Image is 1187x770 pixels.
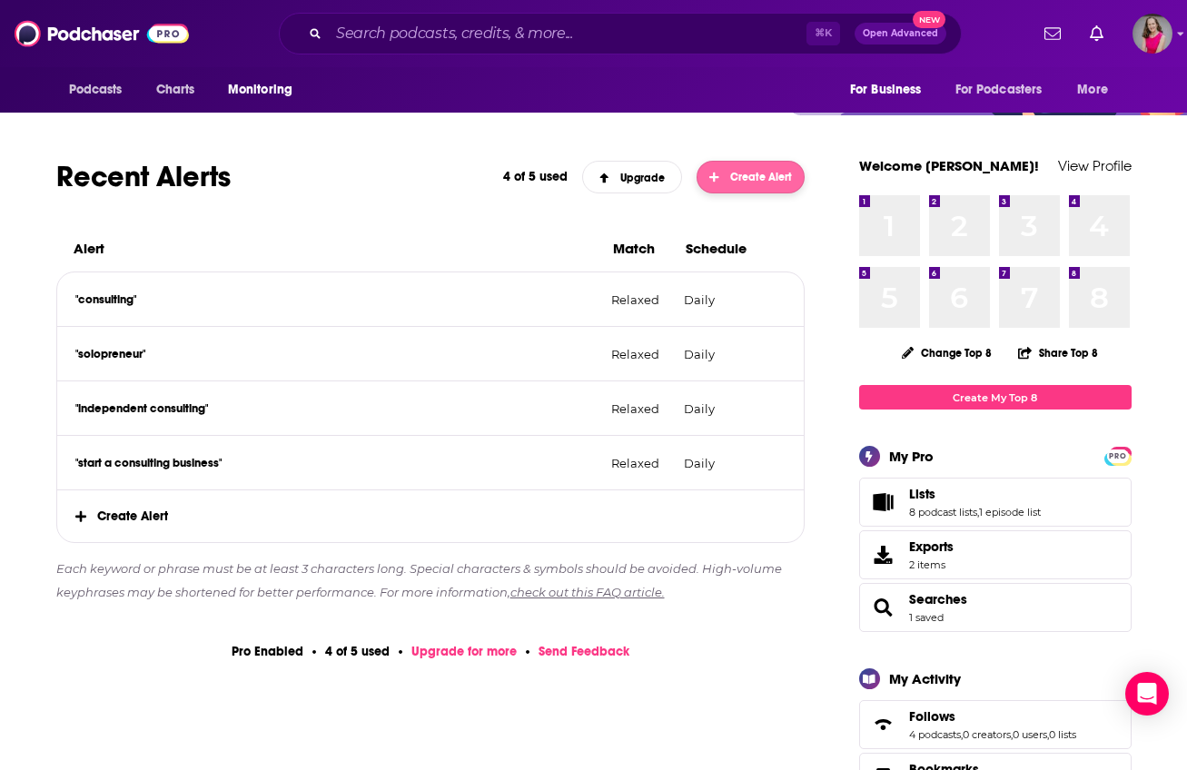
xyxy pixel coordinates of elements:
div: My Pro [889,448,934,465]
input: Search podcasts, credits, & more... [329,19,806,48]
span: Upgrade [599,172,665,184]
a: Follows [909,708,1076,725]
span: Logged in as AmyRasdal [1133,14,1172,54]
span: Exports [909,538,954,555]
p: "solopreneur" [75,347,598,361]
span: Lists [909,486,935,502]
span: Charts [156,77,195,103]
a: 8 podcast lists [909,506,977,518]
span: ⌘ K [806,22,840,45]
a: 0 lists [1049,728,1076,741]
div: Search podcasts, credits, & more... [279,13,962,54]
a: Show notifications dropdown [1083,18,1111,49]
button: Share Top 8 [1017,335,1099,370]
span: New [913,11,945,28]
button: open menu [215,73,316,107]
span: Podcasts [69,77,123,103]
p: Relaxed [611,292,669,307]
a: check out this FAQ article. [510,585,665,599]
p: Daily [684,456,757,470]
img: User Profile [1133,14,1172,54]
h3: Match [613,240,671,257]
h3: Alert [74,240,598,257]
a: Upgrade [582,161,682,193]
button: open menu [837,73,945,107]
span: 2 items [909,558,954,571]
span: Follows [909,708,955,725]
img: Podchaser - Follow, Share and Rate Podcasts [15,16,189,51]
span: For Business [850,77,922,103]
a: Lists [866,489,902,515]
a: Charts [144,73,206,107]
a: 0 users [1013,728,1047,741]
span: Create Alert [57,490,805,542]
span: , [1047,728,1049,741]
a: 1 episode list [979,506,1041,518]
span: , [961,728,963,741]
h2: Recent Alerts [56,159,490,194]
p: "start a consulting business" [75,456,598,470]
h3: Schedule [686,240,758,257]
p: "independent consulting" [75,401,598,416]
a: Exports [859,530,1132,579]
a: Searches [866,595,902,620]
a: Welcome [PERSON_NAME]! [859,157,1039,174]
span: Send Feedback [539,644,629,659]
p: Relaxed [611,456,669,470]
p: Daily [684,347,757,361]
a: View Profile [1058,157,1132,174]
span: , [977,506,979,518]
a: 4 podcasts [909,728,961,741]
a: 1 saved [909,611,944,624]
span: Monitoring [228,77,292,103]
p: Daily [684,401,757,416]
button: Create Alert [697,161,806,193]
button: Open AdvancedNew [855,23,946,44]
button: Show profile menu [1133,14,1172,54]
span: Follows [859,700,1132,749]
p: Pro Enabled [232,644,303,659]
p: 4 of 5 used [503,169,568,184]
span: Open Advanced [863,29,938,38]
a: 0 creators [963,728,1011,741]
p: 4 of 5 used [325,644,390,659]
a: Create My Top 8 [859,385,1132,410]
a: Show notifications dropdown [1037,18,1068,49]
span: Searches [859,583,1132,632]
a: Upgrade for more [411,644,517,659]
span: Exports [866,542,902,568]
a: Follows [866,712,902,737]
p: Each keyword or phrase must be at least 3 characters long. Special characters & symbols should be... [56,558,806,604]
a: Searches [909,591,967,607]
span: PRO [1107,449,1129,463]
p: "consulting" [75,292,598,307]
p: Daily [684,292,757,307]
span: More [1077,77,1108,103]
span: Create Alert [709,171,792,183]
button: open menu [1064,73,1131,107]
div: My Activity [889,670,961,687]
p: Relaxed [611,401,669,416]
p: Relaxed [611,347,669,361]
button: open menu [56,73,146,107]
a: Lists [909,486,1041,502]
span: , [1011,728,1013,741]
a: PRO [1107,449,1129,462]
span: For Podcasters [955,77,1043,103]
button: open menu [944,73,1069,107]
button: Change Top 8 [891,341,1004,364]
span: Lists [859,478,1132,527]
div: Open Intercom Messenger [1125,672,1169,716]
